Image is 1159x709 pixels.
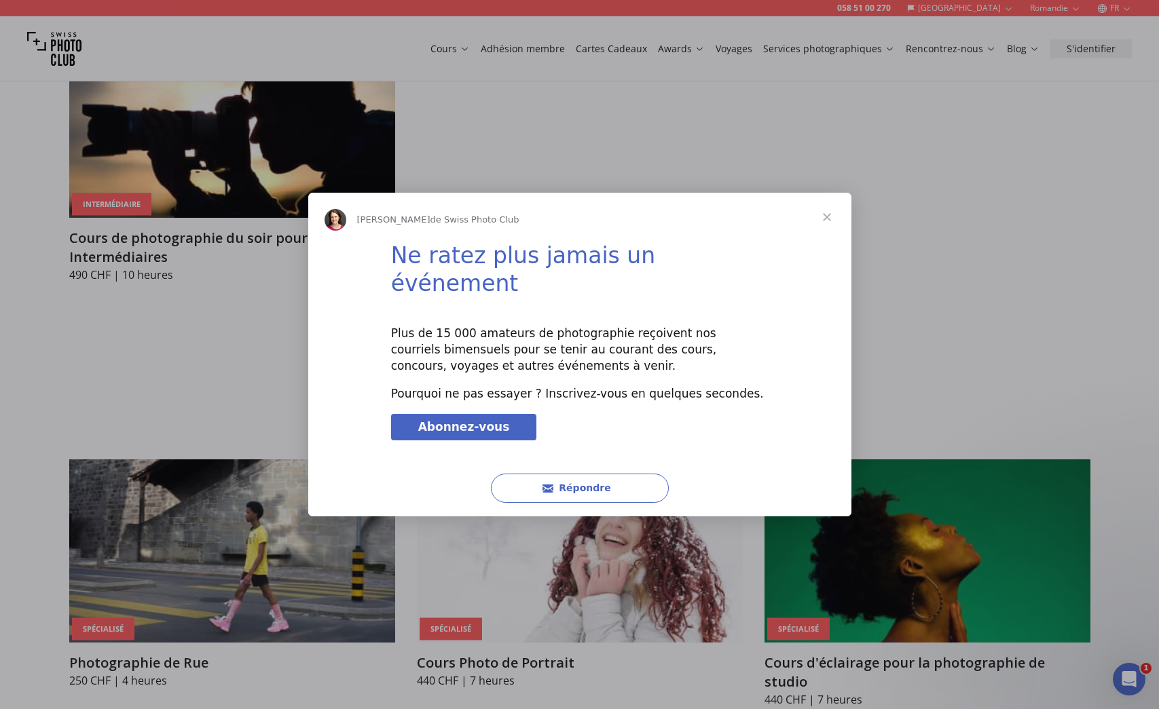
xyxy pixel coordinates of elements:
[391,414,537,441] a: Abonnez-vous
[803,193,851,242] span: Fermer
[491,474,669,503] button: Répondre
[391,386,769,402] div: Pourquoi ne pas essayer ? Inscrivez-vous en quelques secondes.
[418,420,510,434] span: Abonnez-vous
[357,214,430,225] span: [PERSON_NAME]
[391,326,769,374] div: Plus de 15 000 amateurs de photographie reçoivent nos courriels bimensuels pour se tenir au coura...
[325,209,346,231] img: Profile image for Joan
[430,214,519,225] span: de Swiss Photo Club
[391,242,769,306] h1: Ne ratez plus jamais un événement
